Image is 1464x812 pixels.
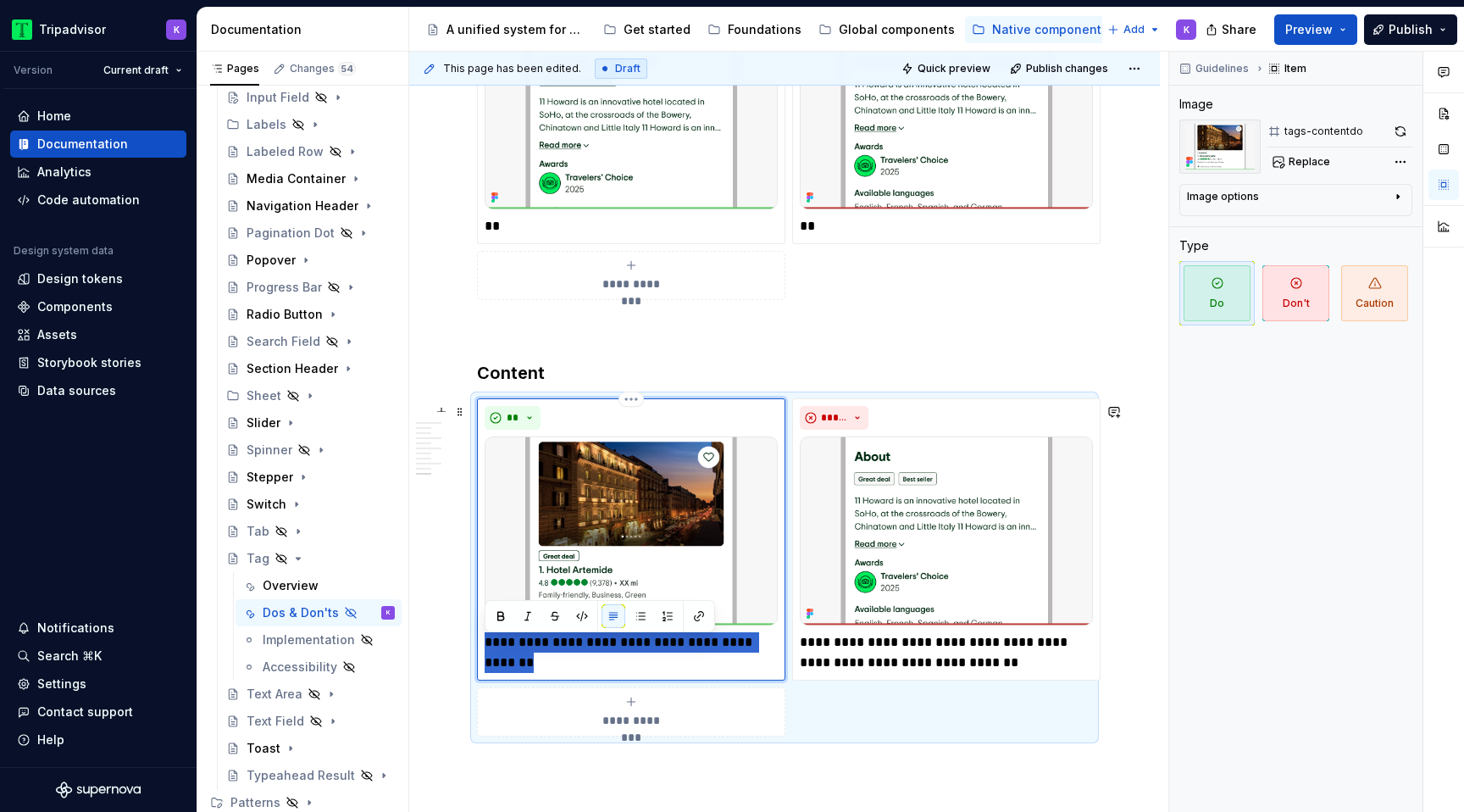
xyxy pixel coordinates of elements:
[443,62,581,75] span: This page has been edited.
[247,225,335,242] div: Pagination Dot
[247,252,296,269] div: Popover
[263,631,355,648] div: Implementation
[247,496,286,513] div: Switch
[219,518,402,545] a: Tab
[247,197,358,214] div: Navigation Header
[1174,57,1256,81] button: Guidelines
[247,713,304,730] div: Text Field
[37,648,102,665] div: Search ⌘K
[219,681,402,708] a: Text Area
[1274,14,1357,45] button: Preview
[596,16,697,43] a: Get started
[37,136,128,153] div: Documentation
[219,735,402,762] a: Toast
[10,131,186,158] a: Documentation
[219,274,402,301] a: Progress Bar
[1289,155,1330,169] span: Replace
[10,670,186,698] a: Settings
[839,21,955,38] div: Global components
[615,62,640,75] span: Draft
[219,708,402,735] a: Text Field
[263,659,337,676] div: Accessibility
[10,186,186,214] a: Code automation
[1184,265,1250,321] span: Do
[1179,96,1213,113] div: Image
[247,387,281,404] div: Sheet
[247,740,280,757] div: Toast
[247,279,322,296] div: Progress Bar
[812,16,962,43] a: Global components
[37,326,77,343] div: Assets
[219,491,402,518] a: Switch
[1187,190,1259,203] div: Image options
[1262,265,1329,321] span: Don't
[728,21,801,38] div: Foundations
[219,328,402,355] a: Search Field
[174,23,180,36] div: K
[1187,190,1405,210] button: Image options
[1102,18,1166,42] button: Add
[219,192,402,220] a: Navigation Header
[1123,23,1145,36] span: Add
[10,103,186,130] a: Home
[3,11,193,47] button: TripadvisorK
[247,360,338,377] div: Section Header
[263,604,339,621] div: Dos & Don'ts
[1341,265,1408,321] span: Caution
[39,21,106,38] div: Tripadvisor
[12,19,32,40] img: 0ed0e8b8-9446-497d-bad0-376821b19aa5.png
[10,698,186,726] button: Contact support
[219,220,402,247] a: Pagination Dot
[1179,120,1261,174] img: c5734c8b-a530-411f-9968-515a1a057eaa.png
[247,89,309,106] div: Input Field
[247,469,293,486] div: Stepper
[96,58,190,82] button: Current draft
[37,382,116,399] div: Data sources
[10,321,186,348] a: Assets
[918,62,990,75] span: Quick preview
[219,301,402,328] a: Radio Button
[1364,14,1457,45] button: Publish
[37,192,140,209] div: Code automation
[247,686,302,703] div: Text Area
[1337,261,1412,325] button: Caution
[624,21,690,38] div: Get started
[485,20,778,209] img: bb0afba6-d983-4881-ac43-6b6f2e7cf091.png
[1267,150,1338,174] button: Replace
[485,437,778,626] img: c5734c8b-a530-411f-9968-515a1a057eaa.png
[247,414,280,431] div: Slider
[236,626,402,653] a: Implementation
[219,111,402,138] div: Labels
[10,642,186,670] button: Search ⌘K
[701,16,808,43] a: Foundations
[1184,23,1189,36] div: K
[219,247,402,274] a: Popover
[477,361,1092,385] h3: Content
[1026,62,1108,75] span: Publish changes
[247,767,355,784] div: Typeahead Result
[10,615,186,642] button: Notifications
[37,620,114,637] div: Notifications
[219,165,402,192] a: Media Container
[219,138,402,165] a: Labeled Row
[37,270,123,287] div: Design tokens
[37,676,86,692] div: Settings
[247,170,346,187] div: Media Container
[1005,57,1116,81] button: Publish changes
[37,704,133,720] div: Contact support
[1197,14,1267,45] button: Share
[37,354,141,371] div: Storybook stories
[1258,261,1334,325] button: Don't
[1284,125,1363,138] div: tags-contentdo
[219,545,402,572] a: Tag
[10,377,186,404] a: Data sources
[230,794,280,811] div: Patterns
[800,20,1093,209] img: f04cc211-1ed6-405d-8517-62aafd25b40d.png
[219,382,402,409] div: Sheet
[14,64,53,77] div: Version
[14,244,114,258] div: Design system data
[1195,62,1249,75] span: Guidelines
[1179,261,1255,325] button: Do
[1285,21,1333,38] span: Preview
[219,355,402,382] a: Section Header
